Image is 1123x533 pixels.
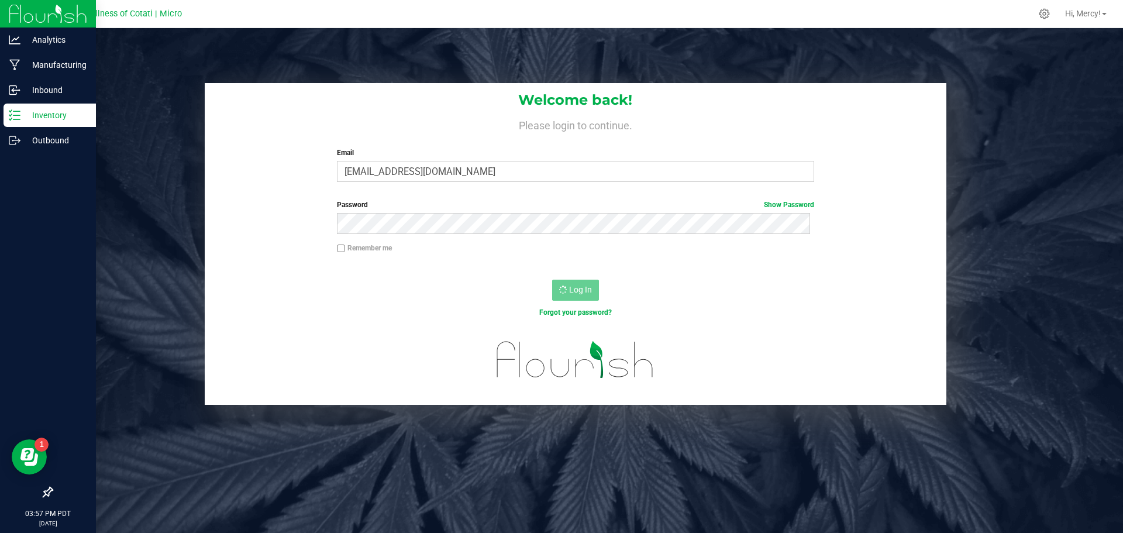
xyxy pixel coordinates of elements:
inline-svg: Analytics [9,34,20,46]
inline-svg: Inbound [9,84,20,96]
inline-svg: Outbound [9,135,20,146]
button: Log In [552,280,599,301]
span: Mercy Wellness of Cotati | Micro [57,9,182,19]
p: Outbound [20,133,91,147]
h1: Welcome back! [205,92,946,108]
p: Manufacturing [20,58,91,72]
p: Inventory [20,108,91,122]
label: Email [337,147,814,158]
input: Remember me [337,245,345,253]
h4: Please login to continue. [205,117,946,131]
div: Manage settings [1037,8,1052,19]
p: [DATE] [5,519,91,528]
a: Forgot your password? [539,308,612,317]
inline-svg: Manufacturing [9,59,20,71]
p: 03:57 PM PDT [5,508,91,519]
p: Analytics [20,33,91,47]
a: Show Password [764,201,814,209]
span: Password [337,201,368,209]
span: Hi, Mercy! [1065,9,1101,18]
iframe: Resource center [12,439,47,474]
label: Remember me [337,243,392,253]
inline-svg: Inventory [9,109,20,121]
p: Inbound [20,83,91,97]
span: Log In [569,285,592,294]
iframe: Resource center unread badge [35,438,49,452]
img: flourish_logo.svg [483,330,668,390]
